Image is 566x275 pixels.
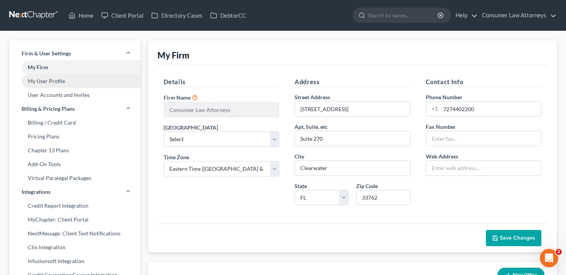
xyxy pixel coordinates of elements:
input: (optional) [295,131,410,146]
span: Firm & User Settings [22,50,71,57]
a: Virtual Paralegal Packages [9,171,141,185]
a: Billing & Pricing Plans [9,102,141,116]
label: Web Address [426,152,458,160]
a: Pricing Plans [9,130,141,143]
a: Chapter 13 Plans [9,143,141,157]
label: Time Zone [164,153,189,161]
div: My Firm [157,50,189,61]
h5: Contact Info [426,77,542,87]
a: NextMessage: Client Text Notifications [9,227,141,240]
a: My Firm [9,60,141,74]
iframe: Intercom live chat [540,249,558,267]
a: Client Portal [97,8,147,22]
input: Enter phone... [440,102,541,116]
a: Billing / Credit Card [9,116,141,130]
a: Infusionsoft Integration [9,254,141,268]
span: Save Changes [500,235,535,241]
label: State [295,182,307,190]
input: Enter name... [164,102,279,117]
a: Firm & User Settings [9,47,141,60]
h5: Details [164,77,280,87]
label: Zip Code [356,182,378,190]
span: Billing & Pricing Plans [22,105,75,113]
label: Fax Number [426,123,456,131]
label: City [295,152,304,160]
input: XXXXX [356,190,410,205]
a: Integrations [9,185,141,199]
a: DebtorCC [206,8,250,22]
a: Add-On Tools [9,157,141,171]
label: [GEOGRAPHIC_DATA] [164,123,218,132]
input: Enter city... [295,161,410,175]
input: Search by name... [368,8,439,22]
label: Street Address [295,93,330,101]
a: Consumer Law Attorneys [478,8,556,22]
a: MyChapter: Client Portal [9,213,141,227]
input: Enter web address.... [426,161,541,175]
label: Apt, Suite, etc [295,123,328,131]
span: Integrations [22,188,50,196]
a: Credit Report Integration [9,199,141,213]
a: Clio Integration [9,240,141,254]
a: User Accounts and Invites [9,88,141,102]
label: Phone Number [426,93,462,101]
a: Help [452,8,477,22]
button: Save Changes [486,230,541,246]
input: Enter address... [295,102,410,116]
span: 2 [556,249,562,255]
span: Firm Name [164,94,191,101]
a: My User Profile [9,74,141,88]
div: +1 [426,102,440,116]
a: Directory Cases [147,8,206,22]
input: Enter fax... [426,131,541,146]
h5: Address [295,77,410,87]
a: Home [65,8,97,22]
